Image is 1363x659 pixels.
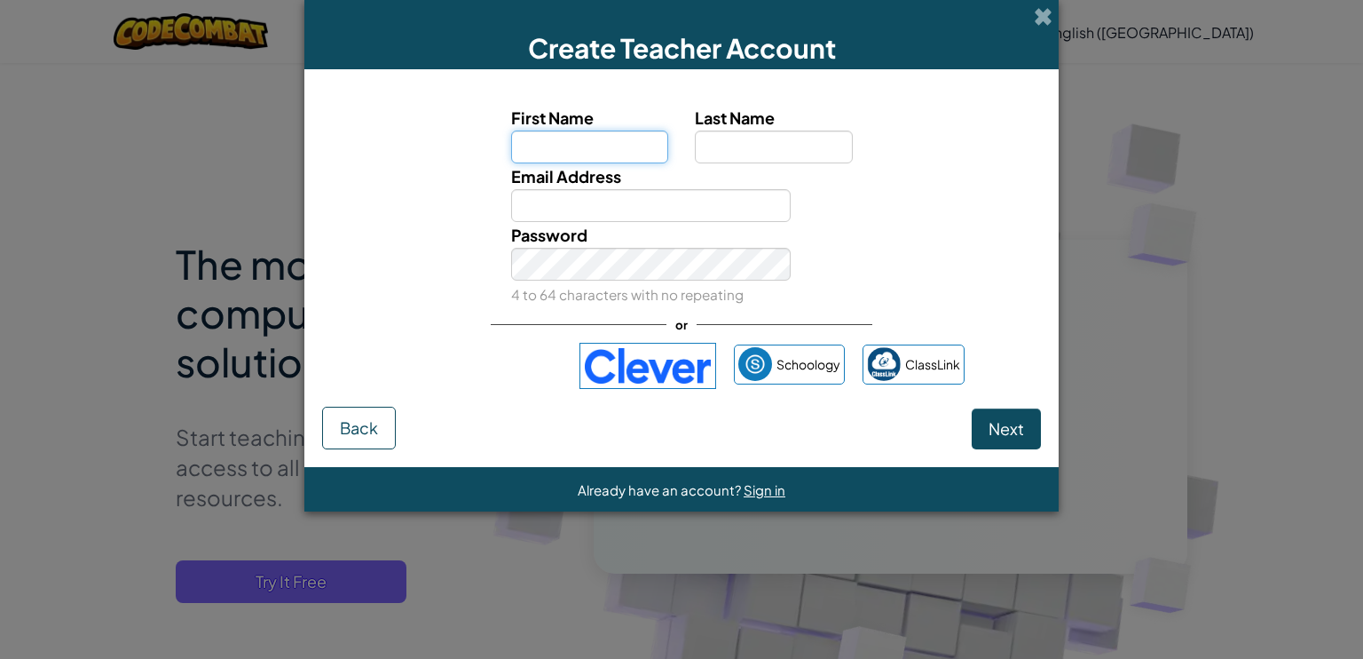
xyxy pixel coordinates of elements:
[744,481,785,498] a: Sign in
[511,286,744,303] small: 4 to 64 characters with no repeating
[511,166,621,187] span: Email Address
[666,312,697,337] span: or
[528,31,836,65] span: Create Teacher Account
[972,409,1041,449] button: Next
[578,481,744,498] span: Already have an account?
[738,347,772,381] img: schoology.png
[511,225,587,245] span: Password
[905,352,960,377] span: ClassLink
[776,352,840,377] span: Schoology
[579,343,716,389] img: clever-logo-blue.png
[340,417,378,438] span: Back
[322,407,396,449] button: Back
[989,418,1024,439] span: Next
[390,346,571,385] iframe: Sign in with Google Button
[867,347,901,381] img: classlink-logo-small.png
[511,107,594,128] span: First Name
[998,18,1345,258] iframe: Sign in with Google Dialogue
[695,107,775,128] span: Last Name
